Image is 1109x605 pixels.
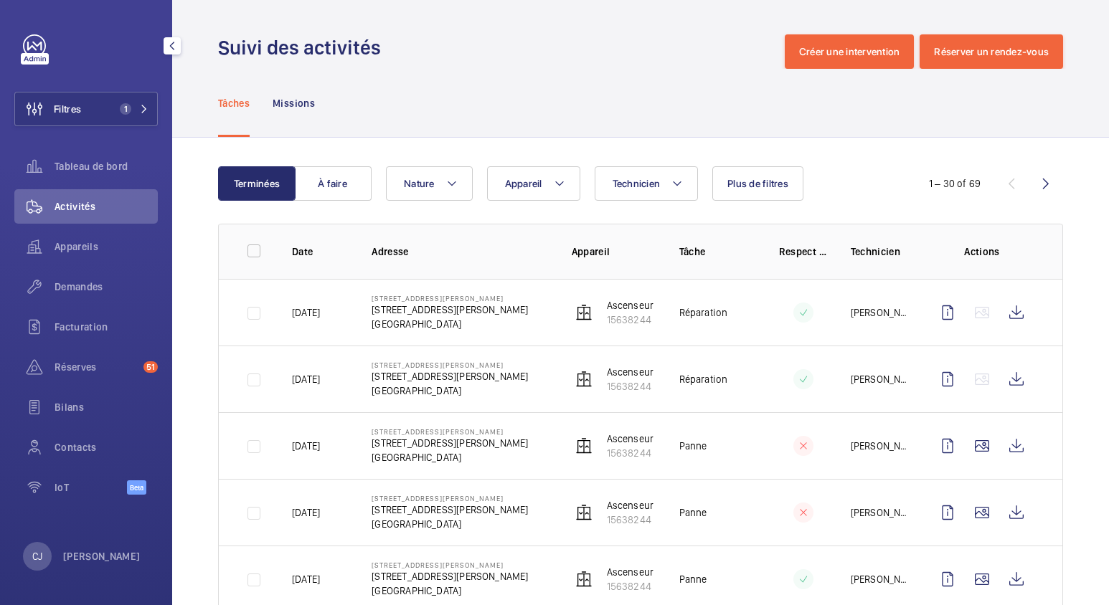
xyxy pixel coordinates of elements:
span: Tableau de bord [55,159,158,173]
p: 15638244 [607,513,654,527]
p: [DATE] [292,439,320,453]
img: elevator.svg [575,504,593,521]
p: Date [292,244,349,259]
p: [GEOGRAPHIC_DATA] [372,317,528,331]
p: [GEOGRAPHIC_DATA] [372,517,528,531]
p: [STREET_ADDRESS][PERSON_NAME] [372,302,528,317]
p: [PERSON_NAME] [63,549,141,563]
p: [DATE] [292,505,320,520]
p: Respect délai [779,244,828,259]
p: Appareil [572,244,656,259]
img: elevator.svg [575,437,593,454]
p: Ascenseur [607,432,654,446]
p: [STREET_ADDRESS][PERSON_NAME] [372,361,528,369]
p: [STREET_ADDRESS][PERSON_NAME] [372,294,528,302]
span: Beta [127,480,146,495]
p: 15638244 [607,446,654,460]
h1: Suivi des activités [218,34,390,61]
p: Panne [679,505,707,520]
p: Tâches [218,96,250,110]
span: Nature [404,178,435,189]
p: Actions [930,244,1034,259]
p: [DATE] [292,572,320,586]
div: 1 – 30 of 69 [929,176,981,191]
p: [PERSON_NAME] [851,305,907,320]
p: [PERSON_NAME] [851,572,907,586]
span: Filtres [54,102,81,116]
p: Ascenseur [607,365,654,379]
p: 15638244 [607,313,654,327]
span: Activités [55,199,158,214]
span: 51 [143,361,158,373]
span: Contacts [55,440,158,454]
span: Facturation [55,320,158,334]
p: 15638244 [607,379,654,394]
p: Technicien [851,244,907,259]
button: Réserver un rendez-vous [920,34,1063,69]
p: [GEOGRAPHIC_DATA] [372,384,528,398]
p: Réparation [679,305,728,320]
p: Missions [273,96,315,110]
p: [STREET_ADDRESS][PERSON_NAME] [372,502,528,517]
p: [STREET_ADDRESS][PERSON_NAME] [372,561,528,569]
p: [STREET_ADDRESS][PERSON_NAME] [372,569,528,583]
button: Terminées [218,166,296,201]
p: Panne [679,439,707,453]
span: Plus de filtres [727,178,788,189]
p: [DATE] [292,372,320,386]
img: elevator.svg [575,371,593,388]
p: [STREET_ADDRESS][PERSON_NAME] [372,369,528,384]
button: Nature [386,166,473,201]
p: [PERSON_NAME] [851,372,907,386]
span: Technicien [613,178,661,189]
p: Tâche [679,244,756,259]
span: Bilans [55,400,158,414]
p: Adresse [372,244,548,259]
button: Technicien [595,166,699,201]
p: [PERSON_NAME] [851,505,907,520]
img: elevator.svg [575,304,593,321]
p: [PERSON_NAME] [851,439,907,453]
button: Créer une intervention [785,34,915,69]
p: [STREET_ADDRESS][PERSON_NAME] [372,494,528,502]
button: Appareil [487,166,580,201]
p: [DATE] [292,305,320,320]
button: À faire [294,166,372,201]
p: [GEOGRAPHIC_DATA] [372,450,528,465]
button: Filtres1 [14,92,158,126]
span: 1 [120,103,131,115]
p: 15638244 [607,579,654,594]
p: Ascenseur [607,565,654,579]
p: Réparation [679,372,728,386]
span: Appareils [55,239,158,254]
img: elevator.svg [575,571,593,588]
p: Ascenseur [607,298,654,313]
p: Ascenseur [607,498,654,513]
span: Réserves [55,360,138,374]
span: Appareil [505,178,542,189]
p: CJ [32,549,42,563]
p: [STREET_ADDRESS][PERSON_NAME] [372,436,528,450]
span: Demandes [55,280,158,294]
span: IoT [55,480,127,495]
p: [STREET_ADDRESS][PERSON_NAME] [372,427,528,436]
button: Plus de filtres [712,166,803,201]
p: [GEOGRAPHIC_DATA] [372,583,528,598]
p: Panne [679,572,707,586]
